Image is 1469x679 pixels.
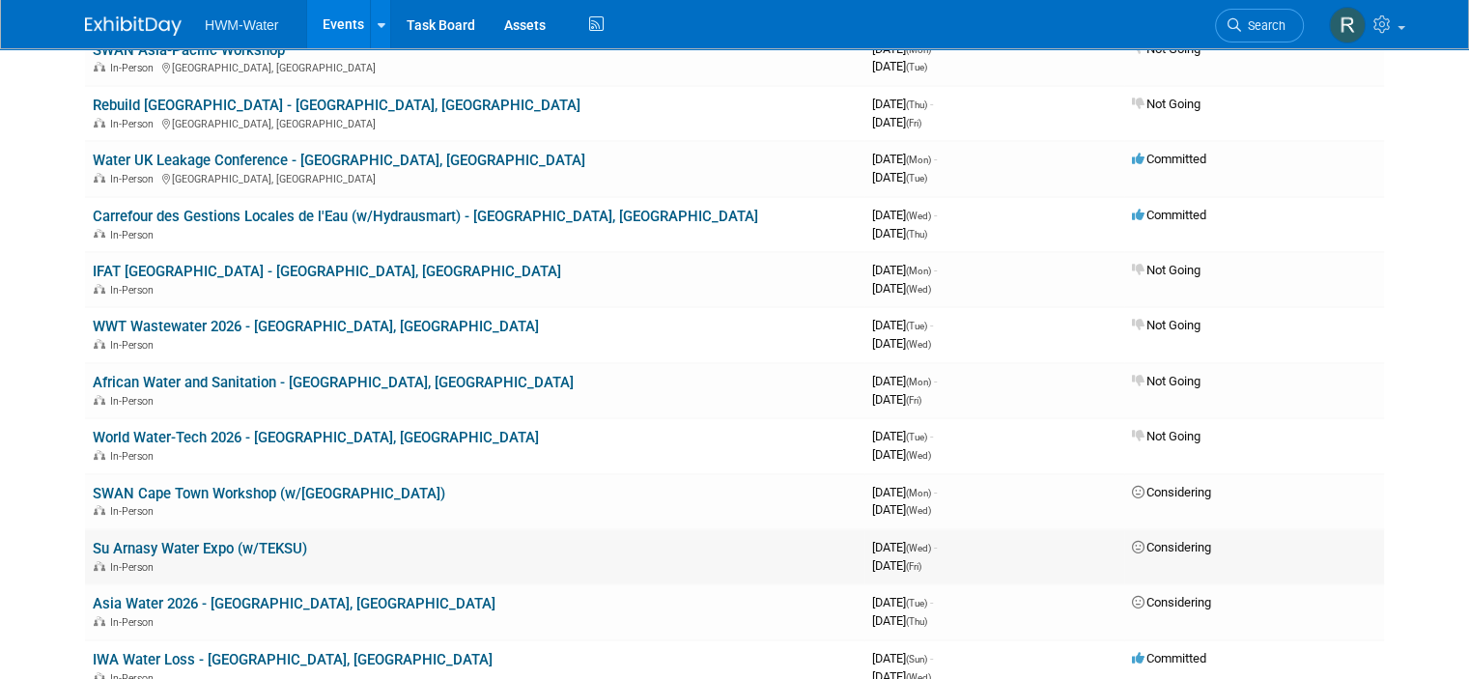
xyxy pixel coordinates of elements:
img: In-Person Event [94,450,105,460]
a: SWAN Asia-Pacific Workshop [93,42,285,59]
span: - [930,651,933,665]
span: (Tue) [906,598,927,608]
span: Considering [1132,485,1211,499]
span: - [930,318,933,332]
span: - [934,374,937,388]
span: [DATE] [872,336,931,351]
span: HWM-Water [205,17,278,33]
span: [DATE] [872,374,937,388]
span: (Mon) [906,488,931,498]
span: - [930,595,933,609]
div: [GEOGRAPHIC_DATA], [GEOGRAPHIC_DATA] [93,170,857,185]
span: (Tue) [906,321,927,331]
span: (Tue) [906,62,927,72]
span: In-Person [110,339,159,352]
img: In-Person Event [94,62,105,71]
span: [DATE] [872,170,927,184]
span: (Tue) [906,173,927,184]
span: Committed [1132,152,1206,166]
span: [DATE] [872,447,931,462]
span: [DATE] [872,115,921,129]
span: Considering [1132,595,1211,609]
span: - [934,263,937,277]
span: (Wed) [906,543,931,553]
span: Committed [1132,651,1206,665]
a: Su Arnasy Water Expo (w/TEKSU) [93,540,307,557]
span: - [934,540,937,554]
a: Search [1215,9,1304,42]
span: Considering [1132,540,1211,554]
img: In-Person Event [94,395,105,405]
div: [GEOGRAPHIC_DATA], [GEOGRAPHIC_DATA] [93,59,857,74]
img: ExhibitDay [85,16,182,36]
span: [DATE] [872,429,933,443]
span: In-Person [110,173,159,185]
span: In-Person [110,561,159,574]
span: [DATE] [872,152,937,166]
span: [DATE] [872,226,927,240]
span: [DATE] [872,595,933,609]
span: In-Person [110,118,159,130]
img: In-Person Event [94,229,105,239]
a: Water UK Leakage Conference - [GEOGRAPHIC_DATA], [GEOGRAPHIC_DATA] [93,152,585,169]
a: SWAN Cape Town Workshop (w/[GEOGRAPHIC_DATA]) [93,485,445,502]
span: - [934,485,937,499]
a: Carrefour des Gestions Locales de l'Eau (w/Hydrausmart) - [GEOGRAPHIC_DATA], [GEOGRAPHIC_DATA] [93,208,758,225]
span: [DATE] [872,651,933,665]
span: (Thu) [906,99,927,110]
span: (Wed) [906,450,931,461]
span: [DATE] [872,97,933,111]
img: In-Person Event [94,118,105,127]
span: [DATE] [872,558,921,573]
span: - [934,152,937,166]
span: Not Going [1132,429,1201,443]
span: In-Person [110,229,159,241]
img: In-Person Event [94,339,105,349]
span: [DATE] [872,59,927,73]
span: In-Person [110,62,159,74]
span: - [930,97,933,111]
span: (Fri) [906,118,921,128]
a: Asia Water 2026 - [GEOGRAPHIC_DATA], [GEOGRAPHIC_DATA] [93,595,495,612]
img: In-Person Event [94,561,105,571]
span: - [934,208,937,222]
a: World Water-Tech 2026 - [GEOGRAPHIC_DATA], [GEOGRAPHIC_DATA] [93,429,539,446]
span: [DATE] [872,502,931,517]
span: Search [1241,18,1285,33]
span: In-Person [110,616,159,629]
span: [DATE] [872,208,937,222]
span: [DATE] [872,613,927,628]
span: [DATE] [872,392,921,407]
span: (Mon) [906,44,931,55]
span: (Fri) [906,561,921,572]
span: - [934,42,937,56]
a: IFAT [GEOGRAPHIC_DATA] - [GEOGRAPHIC_DATA], [GEOGRAPHIC_DATA] [93,263,561,280]
span: - [930,429,933,443]
a: IWA Water Loss - [GEOGRAPHIC_DATA], [GEOGRAPHIC_DATA] [93,651,493,668]
a: Rebuild [GEOGRAPHIC_DATA] - [GEOGRAPHIC_DATA], [GEOGRAPHIC_DATA] [93,97,580,114]
span: (Wed) [906,211,931,221]
span: [DATE] [872,318,933,332]
span: In-Person [110,395,159,408]
img: Rhys Salkeld [1329,7,1366,43]
span: (Tue) [906,432,927,442]
span: [DATE] [872,485,937,499]
span: (Wed) [906,284,931,295]
span: Not Going [1132,318,1201,332]
span: (Mon) [906,155,931,165]
span: In-Person [110,505,159,518]
span: [DATE] [872,540,937,554]
span: In-Person [110,284,159,297]
span: (Wed) [906,339,931,350]
img: In-Person Event [94,616,105,626]
span: [DATE] [872,42,937,56]
span: (Mon) [906,377,931,387]
span: (Sun) [906,654,927,665]
a: WWT Wastewater 2026 - [GEOGRAPHIC_DATA], [GEOGRAPHIC_DATA] [93,318,539,335]
span: (Mon) [906,266,931,276]
span: (Fri) [906,395,921,406]
span: Not Going [1132,263,1201,277]
img: In-Person Event [94,284,105,294]
span: Not Going [1132,42,1201,56]
span: [DATE] [872,263,937,277]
